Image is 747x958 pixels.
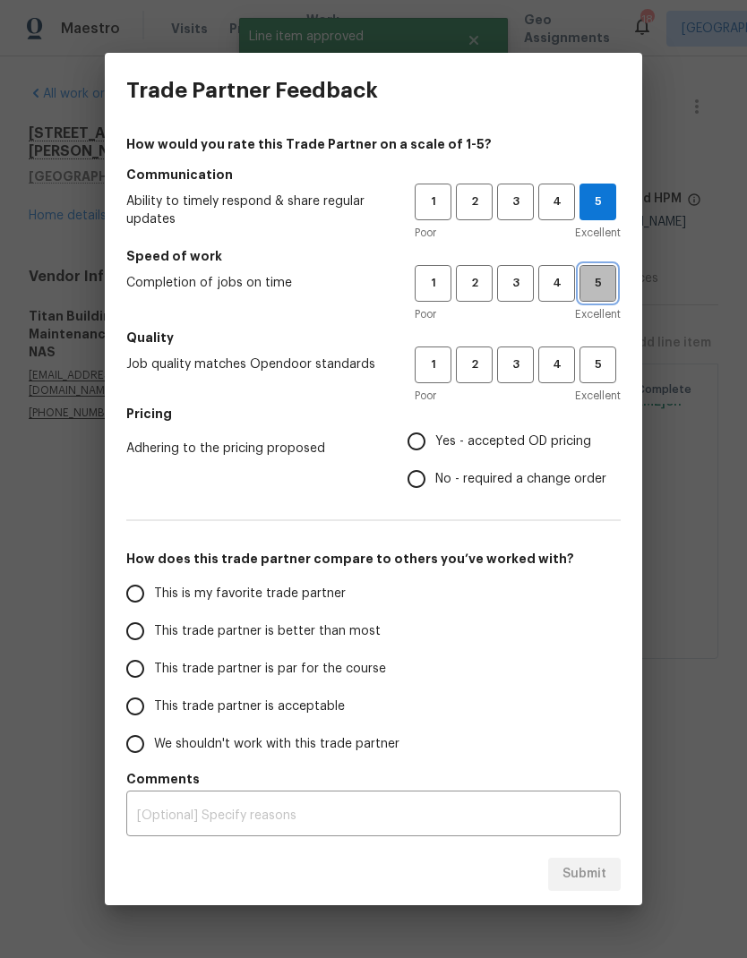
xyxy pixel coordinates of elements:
[581,355,614,375] span: 5
[499,273,532,294] span: 3
[458,192,491,212] span: 2
[581,273,614,294] span: 5
[458,273,491,294] span: 2
[415,387,436,405] span: Poor
[435,432,591,451] span: Yes - accepted OD pricing
[499,355,532,375] span: 3
[416,273,450,294] span: 1
[154,735,399,754] span: We shouldn't work with this trade partner
[415,346,451,383] button: 1
[126,135,621,153] h4: How would you rate this Trade Partner on a scale of 1-5?
[580,184,616,220] button: 5
[538,346,575,383] button: 4
[580,265,616,302] button: 5
[456,184,493,220] button: 2
[575,224,621,242] span: Excellent
[126,440,379,458] span: Adhering to the pricing proposed
[126,405,621,423] h5: Pricing
[497,184,534,220] button: 3
[415,305,436,323] span: Poor
[126,550,621,568] h5: How does this trade partner compare to others you’ve worked with?
[126,575,621,763] div: How does this trade partner compare to others you’ve worked with?
[456,346,493,383] button: 2
[497,346,534,383] button: 3
[580,192,615,212] span: 5
[126,192,386,228] span: Ability to timely respond & share regular updates
[154,585,346,603] span: This is my favorite trade partner
[154,660,386,679] span: This trade partner is par for the course
[126,78,378,103] h3: Trade Partner Feedback
[497,265,534,302] button: 3
[416,192,450,212] span: 1
[499,192,532,212] span: 3
[575,305,621,323] span: Excellent
[126,274,386,292] span: Completion of jobs on time
[538,184,575,220] button: 4
[435,470,606,489] span: No - required a change order
[415,224,436,242] span: Poor
[126,770,621,788] h5: Comments
[540,273,573,294] span: 4
[575,387,621,405] span: Excellent
[126,166,621,184] h5: Communication
[458,355,491,375] span: 2
[126,247,621,265] h5: Speed of work
[126,355,386,373] span: Job quality matches Opendoor standards
[126,329,621,346] h5: Quality
[540,355,573,375] span: 4
[580,346,616,383] button: 5
[408,423,621,498] div: Pricing
[415,265,451,302] button: 1
[154,622,381,641] span: This trade partner is better than most
[415,184,451,220] button: 1
[540,192,573,212] span: 4
[416,355,450,375] span: 1
[154,697,345,716] span: This trade partner is acceptable
[456,265,493,302] button: 2
[538,265,575,302] button: 4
